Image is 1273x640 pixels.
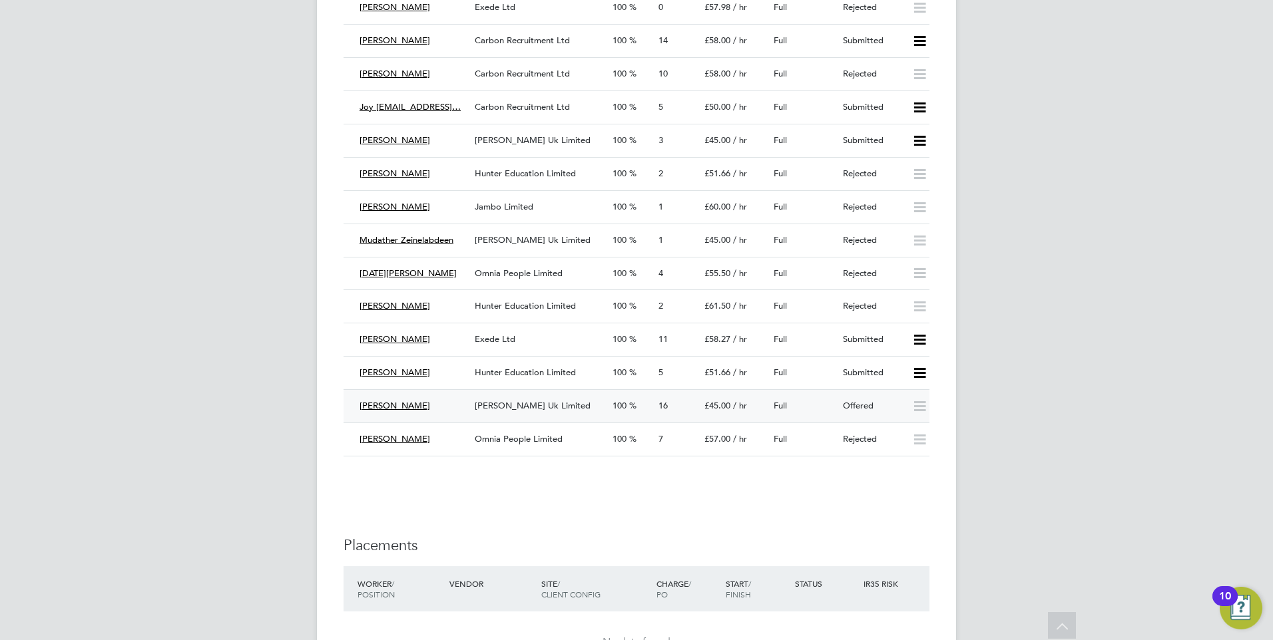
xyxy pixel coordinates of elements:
span: / hr [733,433,747,444]
span: £58.00 [704,68,730,79]
span: 100 [613,168,627,179]
span: £51.66 [704,367,730,378]
div: Rejected [838,263,907,285]
span: [PERSON_NAME] [360,201,430,212]
span: Carbon Recruitment Ltd [475,35,570,46]
span: 100 [613,134,627,146]
span: 100 [613,367,627,378]
span: [DATE][PERSON_NAME] [360,267,457,279]
span: Carbon Recruitment Ltd [475,101,570,112]
span: / hr [733,400,747,411]
span: / Finish [726,578,751,599]
span: Carbon Recruitment Ltd [475,68,570,79]
span: Jambo Limited [475,201,533,212]
span: Full [774,333,787,345]
div: Submitted [838,96,907,118]
span: [PERSON_NAME] [360,333,430,345]
span: Full [774,68,787,79]
span: Mudather Zeinelabdeen [360,234,453,245]
div: Rejected [838,63,907,85]
span: Full [774,367,787,378]
span: 5 [658,101,663,112]
div: Rejected [838,163,907,185]
span: [PERSON_NAME] Uk Limited [475,400,591,411]
span: [PERSON_NAME] [360,400,430,411]
span: Omnia People Limited [475,267,563,279]
span: [PERSON_NAME] [360,367,430,378]
div: Rejected [838,230,907,251]
span: [PERSON_NAME] Uk Limited [475,234,591,245]
span: Omnia People Limited [475,433,563,444]
span: / hr [733,367,747,378]
div: Submitted [838,130,907,152]
span: 100 [613,35,627,46]
span: £50.00 [704,101,730,112]
span: Full [774,1,787,13]
span: / Client Config [541,578,601,599]
span: Full [774,267,787,279]
span: Full [774,35,787,46]
span: 3 [658,134,663,146]
span: Full [774,300,787,311]
div: Submitted [838,329,907,351]
span: Full [774,134,787,146]
span: 100 [613,300,627,311]
span: £45.00 [704,134,730,146]
div: Status [792,571,861,595]
span: 2 [658,168,663,179]
span: Full [774,433,787,444]
span: / hr [733,234,747,245]
div: IR35 Risk [860,571,906,595]
span: Full [774,234,787,245]
span: £45.00 [704,234,730,245]
button: Open Resource Center, 10 new notifications [1220,587,1262,629]
span: 16 [658,400,668,411]
div: Charge [653,571,722,606]
span: 11 [658,333,668,345]
span: Joy [EMAIL_ADDRESS]… [360,101,461,112]
span: 100 [613,1,627,13]
div: 10 [1219,596,1231,613]
span: £51.66 [704,168,730,179]
span: Exede Ltd [475,333,515,345]
span: 4 [658,267,663,279]
span: £55.50 [704,267,730,279]
span: Full [774,101,787,112]
span: 7 [658,433,663,444]
span: 100 [613,267,627,279]
span: 0 [658,1,663,13]
span: 14 [658,35,668,46]
span: Hunter Education Limited [475,300,576,311]
div: Vendor [446,571,538,595]
div: Submitted [838,362,907,384]
span: [PERSON_NAME] [360,168,430,179]
span: / hr [733,168,747,179]
span: £60.00 [704,201,730,212]
div: Rejected [838,295,907,317]
span: / hr [733,300,747,311]
span: 100 [613,400,627,411]
span: Full [774,400,787,411]
span: 100 [613,234,627,245]
span: Full [774,201,787,212]
span: [PERSON_NAME] [360,433,430,444]
span: £58.27 [704,333,730,345]
span: Exede Ltd [475,1,515,13]
span: / hr [733,101,747,112]
span: 1 [658,201,663,212]
div: Offered [838,395,907,417]
span: [PERSON_NAME] [360,68,430,79]
span: / hr [733,1,747,13]
span: Hunter Education Limited [475,168,576,179]
span: [PERSON_NAME] Uk Limited [475,134,591,146]
span: / hr [733,267,747,279]
span: £57.00 [704,433,730,444]
span: £61.50 [704,300,730,311]
h3: Placements [344,536,929,556]
span: 10 [658,68,668,79]
div: Start [722,571,792,606]
span: 5 [658,367,663,378]
span: / hr [733,35,747,46]
span: [PERSON_NAME] [360,134,430,146]
span: / hr [733,201,747,212]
